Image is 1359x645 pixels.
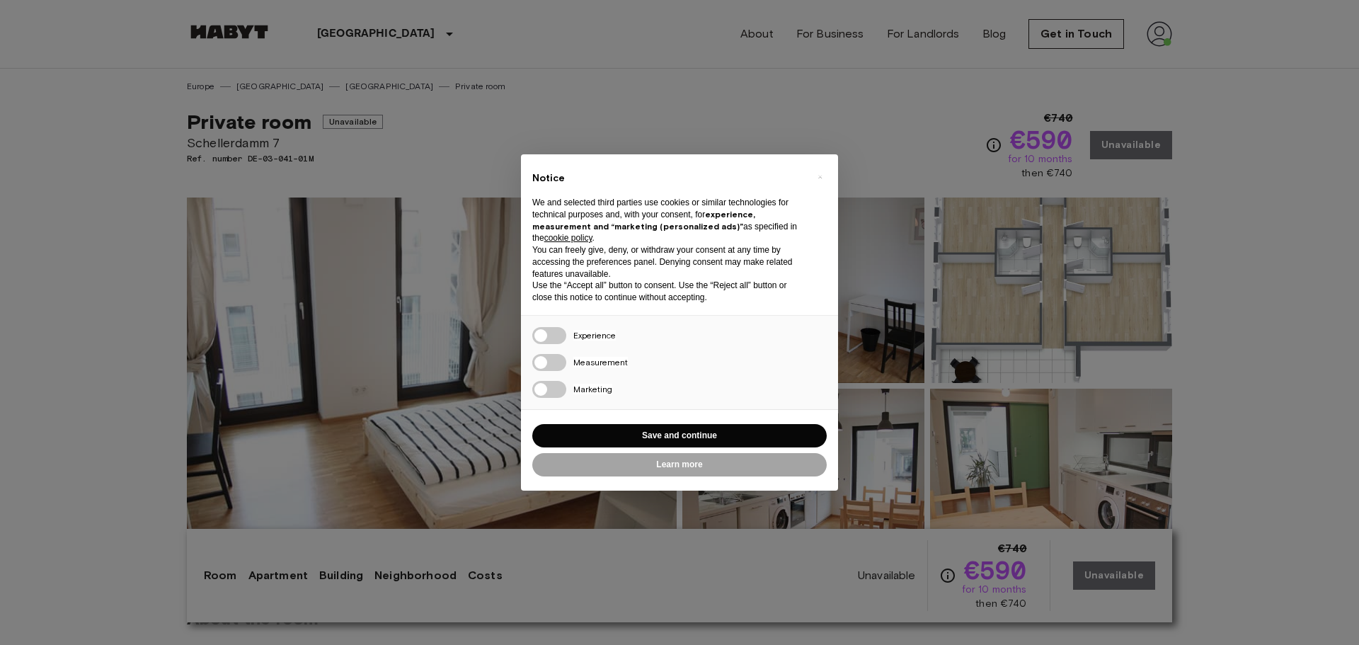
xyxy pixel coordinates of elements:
span: Marketing [573,384,612,394]
button: Close this notice [808,166,831,188]
p: We and selected third parties use cookies or similar technologies for technical purposes and, wit... [532,197,804,244]
button: Learn more [532,453,827,476]
p: You can freely give, deny, or withdraw your consent at any time by accessing the preferences pane... [532,244,804,280]
a: cookie policy [544,233,592,243]
span: × [818,169,822,185]
span: Measurement [573,357,628,367]
strong: experience, measurement and “marketing (personalized ads)” [532,209,755,232]
button: Save and continue [532,424,827,447]
span: Experience [573,330,616,341]
p: Use the “Accept all” button to consent. Use the “Reject all” button or close this notice to conti... [532,280,804,304]
h2: Notice [532,171,804,185]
